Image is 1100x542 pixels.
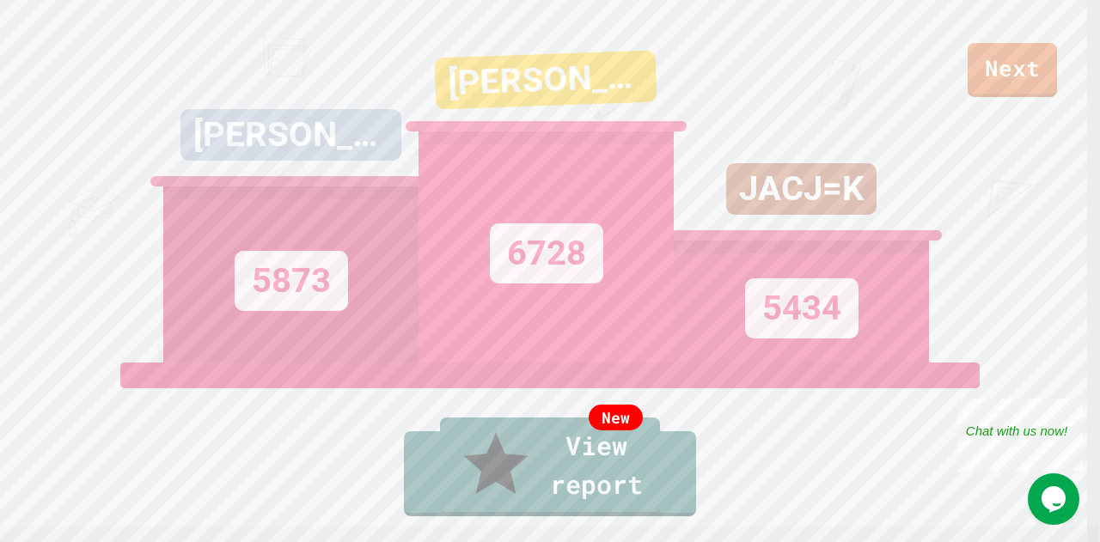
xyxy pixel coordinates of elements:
[490,223,603,283] div: 6728
[434,51,657,110] div: [PERSON_NAME]
[1028,473,1083,525] iframe: chat widget
[440,417,660,515] a: View report
[235,251,348,311] div: 5873
[745,278,859,338] div: 5434
[957,399,1083,472] iframe: chat widget
[180,109,401,161] div: [PERSON_NAME]
[589,405,643,430] div: New
[726,163,877,215] div: JACJ=K
[968,43,1057,97] a: Next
